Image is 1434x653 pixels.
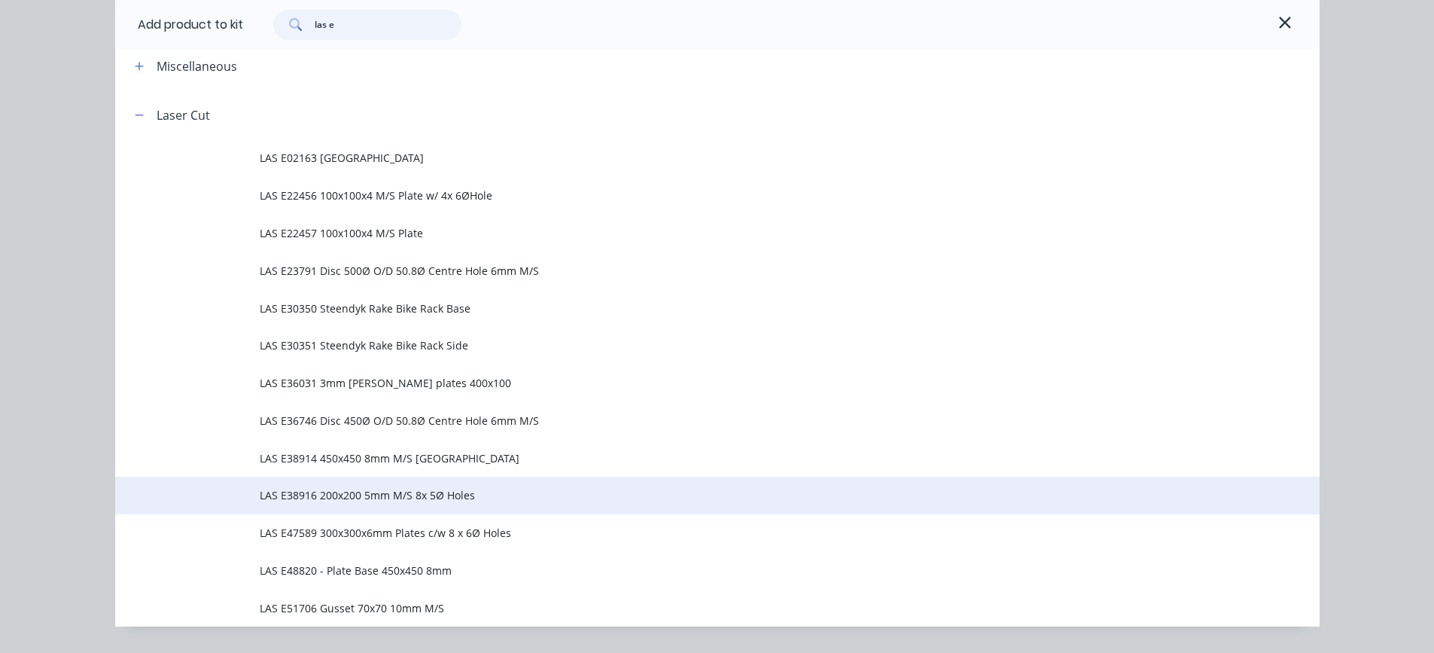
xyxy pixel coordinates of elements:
[260,563,1107,578] span: LAS E48820 - Plate Base 450x450 8mm
[260,450,1107,466] span: LAS E38914 450x450 8mm M/S [GEOGRAPHIC_DATA]
[157,57,237,75] div: Miscellaneous
[260,301,1107,316] span: LAS E30350 Steendyk Rake Bike Rack Base
[260,375,1107,391] span: LAS E36031 3mm [PERSON_NAME] plates 400x100
[260,525,1107,541] span: LAS E47589 300x300x6mm Plates c/w 8 x 6Ø Holes
[260,600,1107,616] span: LAS E51706 Gusset 70x70 10mm M/S
[315,10,461,40] input: Search...
[260,413,1107,429] span: LAS E36746 Disc 450Ø O/D 50.8Ø Centre Hole 6mm M/S
[260,150,1107,166] span: LAS E02163 [GEOGRAPHIC_DATA]
[260,225,1107,241] span: LAS E22457 100x100x4 M/S Plate
[260,188,1107,203] span: LAS E22456 100x100x4 M/S Plate w/ 4x 6ØHole
[260,337,1107,353] span: LAS E30351 Steendyk Rake Bike Rack Side
[157,106,210,124] div: Laser Cut
[260,487,1107,503] span: LAS E38916 200x200 5mm M/S 8x 5Ø Holes
[260,263,1107,279] span: LAS E23791 Disc 500Ø O/D 50.8Ø Centre Hole 6mm M/S
[138,16,243,34] div: Add product to kit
